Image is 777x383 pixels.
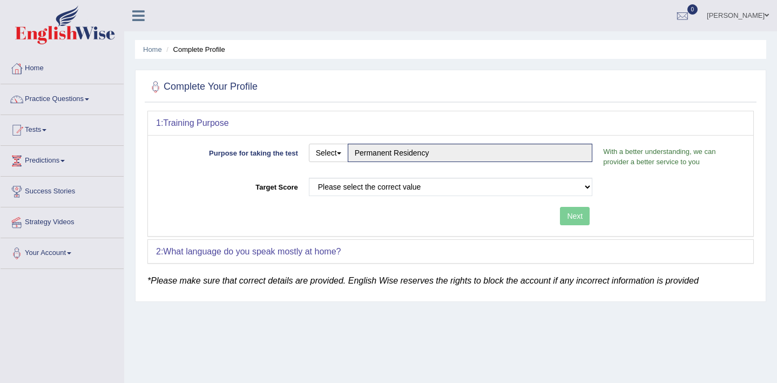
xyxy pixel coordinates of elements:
a: Your Account [1,238,124,265]
a: Home [1,53,124,80]
input: Please enter the purpose of taking the test [348,144,593,162]
li: Complete Profile [164,44,225,55]
div: 2: [148,240,753,264]
em: *Please make sure that correct details are provided. English Wise reserves the rights to block th... [147,276,699,285]
b: What language do you speak mostly at home? [163,247,341,256]
button: Select [309,144,348,162]
b: Training Purpose [163,118,228,127]
div: 1: [148,111,753,135]
span: 0 [687,4,698,15]
a: Success Stories [1,177,124,204]
a: Strategy Videos [1,207,124,234]
label: Purpose for taking the test [156,144,303,158]
a: Predictions [1,146,124,173]
a: Tests [1,115,124,142]
label: Target Score [156,178,303,192]
h2: Complete Your Profile [147,79,258,95]
p: With a better understanding, we can provider a better service to you [598,146,745,167]
a: Practice Questions [1,84,124,111]
a: Home [143,45,162,53]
